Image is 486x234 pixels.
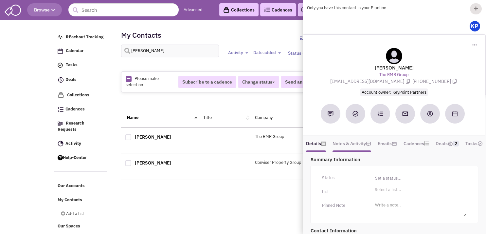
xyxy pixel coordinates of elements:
span: Activity [228,50,243,55]
span: Browse [34,7,55,13]
span: 2 [453,141,459,146]
span: [PHONE_NUMBER] [412,78,458,84]
img: icon-deals.svg [58,76,64,84]
img: Cadences_logo.png [264,8,270,12]
span: Research Requests [58,120,84,132]
div: The RMR Group [251,134,329,140]
a: Cadences [260,3,296,16]
a: Cadences [404,139,429,148]
span: [EMAIL_ADDRESS][DOMAIN_NAME] [330,78,412,84]
span: Activity [65,141,81,146]
a: Calendar [54,45,107,57]
img: Research.png [58,122,63,126]
p: Summary Information [311,156,478,163]
button: Date added [251,49,283,56]
div: Share Contact [470,3,482,14]
img: Add a Task [352,111,358,117]
li: Select a list... [373,186,401,191]
a: Emails [378,139,397,148]
span: Account owner: KeyPoint Partners [360,88,428,96]
a: My Contacts [54,194,107,206]
span: Tasks [66,62,78,68]
lable: [PERSON_NAME] [310,64,478,71]
a: Add a list [54,209,106,219]
img: icon-deals.svg [300,6,307,14]
img: Activity.png [58,141,63,146]
div: List [318,186,369,197]
a: Help-Center [54,152,107,164]
img: Cadences_logo.png [58,107,63,112]
a: Collections [54,89,107,102]
img: icon-dealamount.png [448,141,453,146]
span: Cadences [65,107,85,112]
img: TaskCount.png [477,141,483,146]
img: icon-email-active-16.png [392,141,397,146]
button: Subscribe to a cadence [178,76,236,88]
img: Send an email [402,110,408,117]
img: Subscribe to a cadence [377,111,383,117]
button: Activity [226,49,250,56]
a: Our Spaces [54,220,107,233]
a: [PERSON_NAME] [135,160,171,166]
img: Add a note [328,111,333,117]
p: Contact Information [311,227,478,234]
a: [PERSON_NAME] [135,134,171,140]
a: Our Accounts [54,180,107,192]
div: Status [318,173,369,183]
a: Advanced [184,7,203,13]
span: Please make selection [126,76,159,88]
a: Notes & Activity [333,139,371,148]
input: Search contacts [121,45,219,57]
img: icon-collection-lavender-black.svg [223,7,229,13]
span: Date added [253,50,276,55]
span: Collections [67,92,89,98]
input: Search [68,3,179,16]
a: Deals [54,73,107,87]
a: Details [306,139,326,148]
img: Gp5tB00MpEGTGSMiAkF79g.png [470,21,480,31]
a: Deals [436,139,459,148]
img: Calendar.png [58,49,63,54]
a: Research Requests [54,117,107,136]
a: Company [255,115,273,120]
a: Name [127,115,138,120]
span: Our Accounts [58,183,85,189]
div: Pinned Note [318,200,369,211]
img: help.png [58,155,63,160]
button: Browse [27,3,62,16]
img: SmartAdmin [5,3,21,16]
h2: My Contacts [121,32,161,38]
img: Rectangle.png [126,76,132,82]
a: Activity [54,138,107,150]
div: Conviser Property Group [251,160,329,166]
a: Sync contacts with Retailsphere [300,35,337,41]
img: teammate.png [386,48,402,64]
a: Tasks [54,59,107,71]
img: icon-tasks.png [58,63,63,68]
img: icon-collection-lavender.png [58,92,64,98]
span: Status [288,50,301,56]
img: Create a deal [427,110,433,117]
a: Cadences [54,103,107,116]
a: The RMR Group [379,72,409,78]
input: Set a status... [373,173,467,183]
a: Title [203,115,212,120]
span: Calendar [66,48,83,54]
a: Deals [300,6,321,14]
img: icon-note.png [366,141,371,146]
a: REachout Tracking [54,31,107,44]
span: Only you have this contact in your Pipeline [307,5,386,10]
img: Schedule a Meeting [452,111,458,116]
button: Status [284,47,309,59]
span: My Contacts [58,197,82,203]
a: Collections [219,3,259,16]
span: REachout Tracking [66,34,103,40]
span: Our Spaces [58,223,80,229]
a: Tasks [465,139,483,148]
